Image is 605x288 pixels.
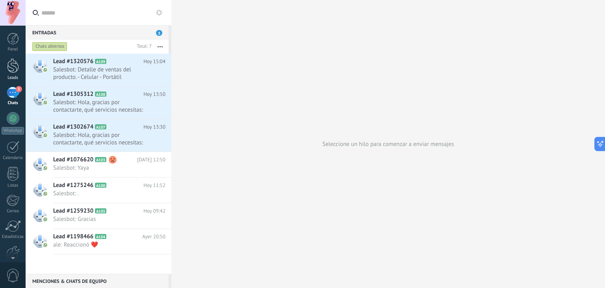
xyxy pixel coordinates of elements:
div: Menciones & Chats de equipo [26,274,169,288]
span: Hoy 15:04 [143,58,165,65]
a: Lead #1198466 A104 Ayer 20:50 ale: Reaccionó ❤️ [26,229,171,254]
span: Hoy 09:42 [143,207,165,215]
span: 3 [156,30,162,36]
span: A109 [95,59,106,64]
div: Total: 7 [134,43,152,50]
span: A107 [95,124,106,129]
span: Lead #1320576 [53,58,93,65]
div: Estadísticas [2,234,24,239]
span: Lead #1305312 [53,90,93,98]
img: com.amocrm.amocrmwa.svg [43,242,48,248]
img: com.amocrm.amocrmwa.svg [43,191,48,196]
span: Lead #1076620 [53,156,93,164]
div: Panel [2,47,24,52]
span: A100 [95,183,106,188]
div: Entradas [26,25,169,39]
span: Salesbot: . [53,190,150,197]
button: Más [152,39,169,54]
img: com.amocrm.amocrmwa.svg [43,133,48,138]
img: com.amocrm.amocrmwa.svg [43,165,48,171]
span: Salesbot: Detalle de ventas del producto. - Celular - Portátil [DOMAIN_NAME] [53,66,150,81]
span: Ayer 20:50 [142,233,165,241]
span: Hoy 13:50 [143,90,165,98]
a: Lead #1305312 A108 Hoy 13:50 Salesbot: Hola, gracias por contactarte, qué servicios necesitas: *1... [26,86,171,119]
span: A108 [95,92,106,97]
span: Salesbot: Hola, gracias por contactarte, qué servicios necesitas: *1.* Ventas *2.* Soporte Digita... [53,131,150,146]
a: Lead #1076620 A103 [DATE] 12:50 Salesbot: Yaya [26,152,171,177]
a: Lead #1275246 A100 Hoy 11:52 Salesbot: . [26,178,171,203]
span: Lead #1198466 [53,233,93,241]
div: Correo [2,209,24,214]
div: Chats abiertos [32,42,67,51]
span: Hoy 13:30 [143,123,165,131]
div: Leads [2,75,24,80]
a: Lead #1302674 A107 Hoy 13:30 Salesbot: Hola, gracias por contactarte, qué servicios necesitas: *1... [26,119,171,151]
span: Salesbot: Yaya [53,164,150,172]
span: ale: Reaccionó ❤️ [53,241,150,249]
img: com.amocrm.amocrmwa.svg [43,217,48,222]
span: Lead #1275246 [53,181,93,189]
span: A104 [95,234,106,239]
span: Salesbot: Hola, gracias por contactarte, qué servicios necesitas: *1.* Ventas *2.* Soporte Digita... [53,99,150,114]
a: Lead #1259230 A105 Hoy 09:42 Salesbot: Gracias [26,203,171,228]
span: Lead #1259230 [53,207,93,215]
a: Lead #1320576 A109 Hoy 15:04 Salesbot: Detalle de ventas del producto. - Celular - Portátil [DOMA... [26,54,171,86]
span: Lead #1302674 [53,123,93,131]
span: [DATE] 12:50 [137,156,165,164]
div: Listas [2,183,24,188]
div: WhatsApp [2,127,24,135]
div: Chats [2,101,24,106]
span: A103 [95,157,106,162]
img: com.amocrm.amocrmwa.svg [43,100,48,105]
div: Calendario [2,155,24,161]
span: A105 [95,208,106,213]
img: com.amocrm.amocrmwa.svg [43,67,48,73]
span: Hoy 11:52 [143,181,165,189]
span: 3 [16,86,22,92]
span: Salesbot: Gracias [53,215,150,223]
